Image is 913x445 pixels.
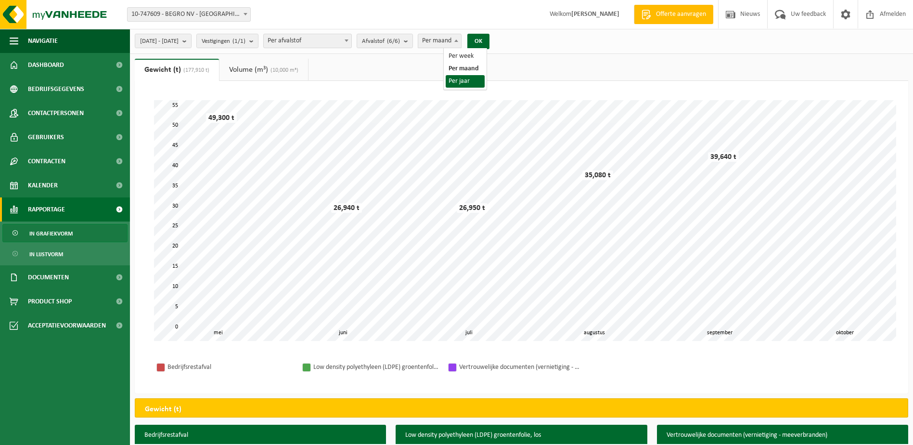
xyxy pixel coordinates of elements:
span: 10-747609 - BEGRO NV - ARDOOIE [128,8,250,21]
li: Per maand [446,63,485,75]
count: (1/1) [232,38,245,44]
div: 49,300 t [206,113,237,123]
button: OK [467,34,489,49]
a: Offerte aanvragen [634,5,713,24]
span: [DATE] - [DATE] [140,34,179,49]
a: Volume (m³) [219,59,308,81]
span: Contactpersonen [28,101,84,125]
span: Per afvalstof [264,34,351,48]
span: Gebruikers [28,125,64,149]
span: Dashboard [28,53,64,77]
button: [DATE] - [DATE] [135,34,192,48]
div: Low density polyethyleen (LDPE) groentenfolie, los [313,361,438,373]
li: Per jaar [446,75,485,88]
h2: Gewicht (t) [135,399,191,420]
span: (177,910 t) [181,67,209,73]
button: Vestigingen(1/1) [196,34,258,48]
span: Documenten [28,265,69,289]
span: Kalender [28,173,58,197]
span: Navigatie [28,29,58,53]
div: Bedrijfsrestafval [167,361,293,373]
span: Contracten [28,149,65,173]
count: (6/6) [387,38,400,44]
span: In lijstvorm [29,245,63,263]
div: 26,940 t [331,203,362,213]
span: Per maand [418,34,462,48]
div: Vertrouwelijke documenten (vernietiging - meeverbranden) [459,361,584,373]
span: Offerte aanvragen [654,10,708,19]
a: In lijstvorm [2,245,128,263]
a: In grafiekvorm [2,224,128,242]
div: 39,640 t [708,152,739,162]
li: Per week [446,50,485,63]
a: Gewicht (t) [135,59,219,81]
button: Afvalstof(6/6) [357,34,413,48]
span: Afvalstof [362,34,400,49]
span: Per maand [418,34,461,48]
span: Acceptatievoorwaarden [28,314,106,338]
span: Product Shop [28,289,72,314]
span: 10-747609 - BEGRO NV - ARDOOIE [127,7,251,22]
span: In grafiekvorm [29,224,73,243]
div: 26,950 t [457,203,488,213]
strong: [PERSON_NAME] [571,11,619,18]
span: Per afvalstof [263,34,352,48]
div: 35,080 t [582,170,613,180]
span: Rapportage [28,197,65,222]
span: Vestigingen [202,34,245,49]
span: (10,000 m³) [268,67,298,73]
span: Bedrijfsgegevens [28,77,84,101]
